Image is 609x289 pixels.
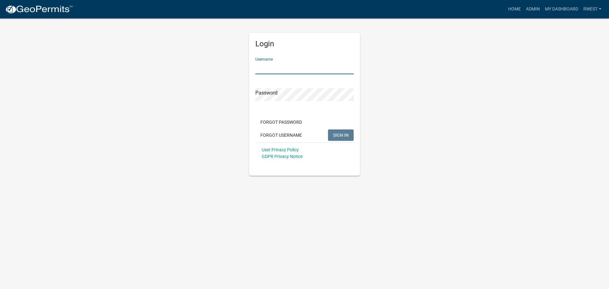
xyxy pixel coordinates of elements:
span: SIGN IN [333,132,349,137]
a: My Dashboard [542,3,581,15]
a: rwest [581,3,604,15]
a: User Privacy Policy [262,147,299,152]
a: GDPR Privacy Notice [262,154,303,159]
button: SIGN IN [328,129,354,141]
h5: Login [255,39,354,49]
a: Home [506,3,523,15]
button: Forgot Username [255,129,307,141]
a: Admin [523,3,542,15]
button: Forgot Password [255,116,307,128]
